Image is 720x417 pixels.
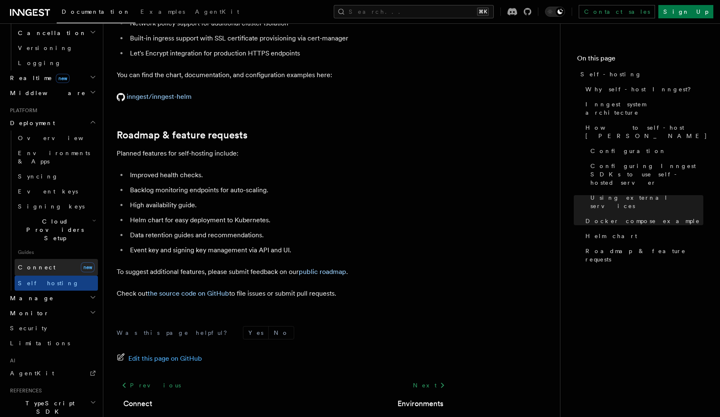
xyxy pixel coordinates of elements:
[18,280,79,286] span: Self hosting
[577,53,703,67] h4: On this page
[140,8,185,15] span: Examples
[127,48,450,59] li: Let's Encrypt integration for production HTTPS endpoints
[582,97,703,120] a: Inngest system architecture
[7,116,98,131] button: Deployment
[117,148,450,159] p: Planned features for self-hosting include:
[582,82,703,97] a: Why self-host Inngest?
[582,120,703,143] a: How to self-host [PERSON_NAME]
[7,107,37,114] span: Platform
[658,5,713,18] a: Sign Up
[10,370,54,377] span: AgentKit
[147,289,229,297] a: the source code on GitHub
[18,150,90,165] span: Environments & Apps
[7,399,90,416] span: TypeScript SDK
[269,327,294,339] button: No
[10,325,47,332] span: Security
[117,93,192,100] a: inngest/inngest-helm
[7,321,98,336] a: Security
[135,3,190,23] a: Examples
[243,327,268,339] button: Yes
[590,162,703,187] span: Configuring Inngest SDKs to use self-hosted server
[18,135,104,141] span: Overview
[397,398,443,409] a: Environments
[408,378,450,393] a: Next
[577,67,703,82] a: Self-hosting
[585,85,697,93] span: Why self-host Inngest?
[15,55,98,70] a: Logging
[7,366,98,381] a: AgentKit
[128,353,202,364] span: Edit this page on GitHub
[127,33,450,44] li: Built-in ingress support with SSL certificate provisioning via cert-manager
[587,190,703,214] a: Using external services
[62,8,130,15] span: Documentation
[7,85,98,100] button: Middleware
[127,214,450,226] li: Helm chart for easy deployment to Kubernetes.
[123,398,152,409] a: Connect
[195,8,239,15] span: AgentKit
[585,217,700,225] span: Docker compose example
[585,232,637,240] span: Helm chart
[117,69,450,81] p: You can find the chart, documentation, and configuration examples here:
[15,25,98,40] button: Cancellation
[585,100,703,117] span: Inngest system architecture
[127,229,450,241] li: Data retention guides and recommendations.
[7,336,98,351] a: Limitations
[7,291,98,306] button: Manage
[15,184,98,199] a: Event keys
[7,357,15,364] span: AI
[117,329,233,337] p: Was this page helpful?
[580,70,642,78] span: Self-hosting
[18,264,55,271] span: Connect
[127,199,450,211] li: High availability guide.
[15,29,87,37] span: Cancellation
[477,8,489,16] kbd: ⌘K
[18,45,73,51] span: Versioning
[81,262,95,272] span: new
[299,268,346,276] a: public roadmap
[127,169,450,181] li: Improved health checks.
[15,199,98,214] a: Signing keys
[7,309,49,317] span: Monitor
[582,229,703,244] a: Helm chart
[117,129,247,141] a: Roadmap & feature requests
[18,203,85,210] span: Signing keys
[7,131,98,291] div: Deployment
[15,131,98,146] a: Overview
[585,247,703,264] span: Roadmap & feature requests
[56,74,70,83] span: new
[18,188,78,195] span: Event keys
[15,246,98,259] span: Guides
[117,353,202,364] a: Edit this page on GitHub
[7,387,42,394] span: References
[18,60,61,66] span: Logging
[590,193,703,210] span: Using external services
[334,5,494,18] button: Search...⌘K
[15,217,92,242] span: Cloud Providers Setup
[7,306,98,321] button: Monitor
[7,70,98,85] button: Realtimenew
[7,89,86,97] span: Middleware
[18,173,58,180] span: Syncing
[7,74,70,82] span: Realtime
[590,147,666,155] span: Configuration
[7,294,54,302] span: Manage
[15,259,98,276] a: Connectnew
[585,123,707,140] span: How to self-host [PERSON_NAME]
[57,3,135,23] a: Documentation
[190,3,244,23] a: AgentKit
[117,288,450,299] p: Check out to file issues or submit pull requests.
[15,146,98,169] a: Environments & Apps
[587,158,703,190] a: Configuring Inngest SDKs to use self-hosted server
[7,119,55,127] span: Deployment
[15,169,98,184] a: Syncing
[15,214,98,246] button: Cloud Providers Setup
[117,266,450,278] p: To suggest additional features, please submit feedback on our .
[587,143,703,158] a: Configuration
[545,7,565,17] button: Toggle dark mode
[15,40,98,55] a: Versioning
[579,5,655,18] a: Contact sales
[10,340,70,347] span: Limitations
[15,276,98,291] a: Self hosting
[582,244,703,267] a: Roadmap & feature requests
[127,244,450,256] li: Event key and signing key management via API and UI.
